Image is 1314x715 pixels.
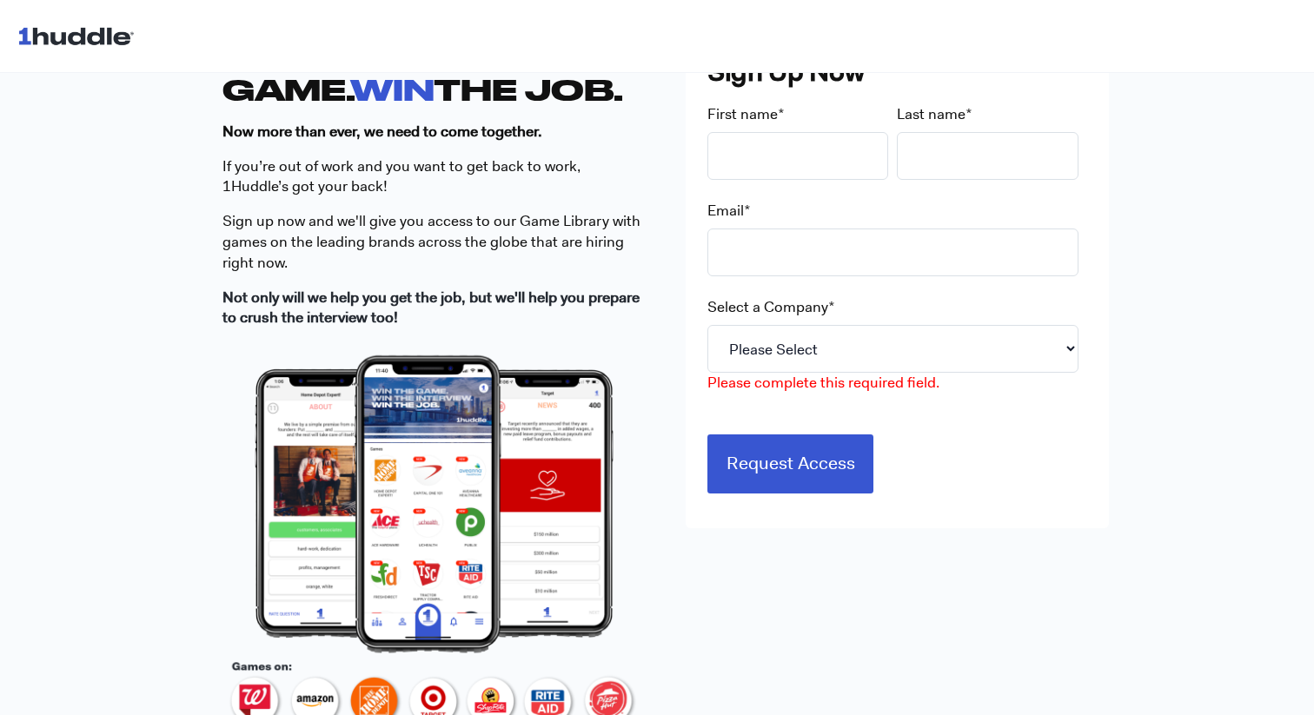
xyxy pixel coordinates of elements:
span: Select a Company [707,297,828,316]
strong: Not only will we help you get the job, but we'll help you prepare to crush the interview too! [222,288,640,328]
span: First name [707,104,778,123]
span: Email [707,201,744,220]
strong: THE GAME. THE JOB. [222,34,623,105]
label: Please complete this required field. [707,373,939,394]
strong: Now more than ever, we need to come together. [222,122,542,141]
img: 1huddle [17,19,142,52]
span: If you’re out of work and you want to get back to work, 1Huddle’s got your back! [222,156,581,196]
p: S [222,211,646,273]
input: Request Access [707,434,874,493]
span: Last name [897,104,966,123]
span: ign up now and we'll give you access to our Game Library with games on the leading brands across ... [222,211,640,272]
span: WIN [350,72,434,106]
